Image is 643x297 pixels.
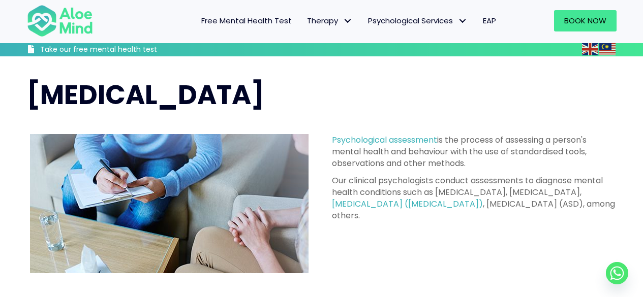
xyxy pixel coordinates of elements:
[475,10,504,31] a: EAP
[332,134,617,170] p: is the process of assessing a person's mental health and behaviour with the use of standardised t...
[332,175,617,222] p: Our clinical psychologists conduct assessments to diagnose mental health conditions such as [MEDI...
[40,45,211,55] h3: Take our free mental health test
[582,43,598,55] img: en
[201,15,292,26] span: Free Mental Health Test
[341,14,355,28] span: Therapy: submenu
[332,198,483,210] a: [MEDICAL_DATA] ([MEDICAL_DATA])
[564,15,606,26] span: Book Now
[106,10,504,31] nav: Menu
[299,10,360,31] a: TherapyTherapy: submenu
[27,4,93,38] img: Aloe mind Logo
[483,15,496,26] span: EAP
[554,10,617,31] a: Book Now
[307,15,353,26] span: Therapy
[606,262,628,284] a: Whatsapp
[27,76,264,113] span: [MEDICAL_DATA]
[368,15,468,26] span: Psychological Services
[332,134,437,146] a: Psychological assessment
[360,10,475,31] a: Psychological ServicesPsychological Services: submenu
[582,43,599,55] a: English
[455,14,470,28] span: Psychological Services: submenu
[599,43,617,55] a: Malay
[194,10,299,31] a: Free Mental Health Test
[599,43,616,55] img: ms
[27,45,211,56] a: Take our free mental health test
[30,134,309,273] img: psychological assessment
